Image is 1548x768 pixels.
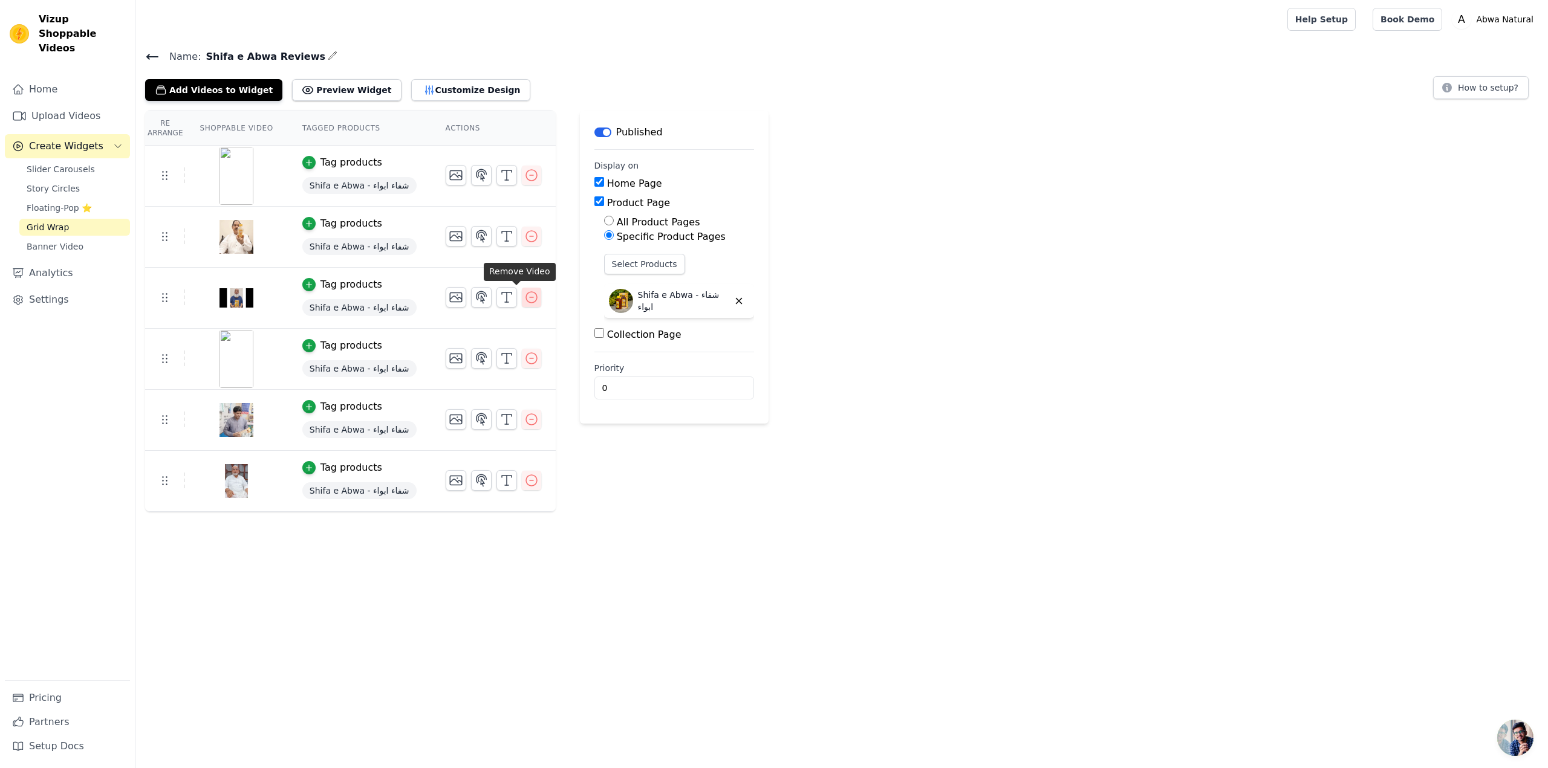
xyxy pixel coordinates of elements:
span: Name: [160,50,201,64]
th: Tagged Products [288,111,431,146]
button: Change Thumbnail [446,470,466,491]
button: Change Thumbnail [446,409,466,430]
a: Analytics [5,261,130,285]
button: How to setup? [1433,76,1529,99]
label: Priority [594,362,754,374]
p: Published [616,125,663,140]
button: Change Thumbnail [446,287,466,308]
img: vizup-images-edef.png [220,147,253,205]
div: Tag products [320,155,382,170]
div: Tag products [320,338,382,353]
div: Edit Name [328,48,337,65]
span: Shifa e Abwa - شفاء ابواء [302,360,417,377]
a: Partners [5,710,130,734]
img: tn-e9cf0e2096154c75a7aa287d8af2167e.png [220,269,253,327]
span: Shifa e Abwa - شفاء ابواء [302,421,417,438]
th: Re Arrange [145,111,185,146]
label: Product Page [607,197,671,208]
span: Shifa e Abwa - شفاء ابواء [302,299,417,316]
span: Create Widgets [29,139,103,153]
div: Tag products [320,277,382,292]
p: Shifa e Abwa - شفاء ابواء [638,289,729,313]
button: Preview Widget [292,79,401,101]
img: vizup-images-80cf.png [220,330,253,388]
a: Home [5,77,130,102]
button: Add Videos to Widget [145,79,282,101]
span: Grid Wrap [27,221,69,233]
button: Change Thumbnail [446,226,466,247]
th: Actions [431,111,556,146]
span: Vizup Shoppable Videos [39,12,125,56]
a: Slider Carousels [19,161,130,178]
span: Shifa e Abwa - شفاء ابواء [302,177,417,194]
span: Banner Video [27,240,83,253]
span: Shifa e Abwa Reviews [201,50,325,64]
label: Home Page [607,178,662,189]
label: Collection Page [607,329,681,340]
a: Banner Video [19,238,130,255]
button: Change Thumbnail [446,348,466,369]
button: Customize Design [411,79,530,101]
div: Tag products [320,216,382,231]
a: Pricing [5,686,130,710]
button: Create Widgets [5,134,130,158]
img: Vizup [10,24,29,44]
span: Floating-Pop ⭐ [27,202,92,214]
img: tn-47f8dec65ff74e75bde695882c372f98.png [220,208,253,266]
img: Shifa e Abwa - شفاء ابواء [609,289,633,313]
button: Tag products [302,277,382,292]
text: A [1458,13,1465,25]
a: Help Setup [1287,8,1356,31]
button: Tag products [302,338,382,353]
span: Shifa e Abwa - شفاء ابواء [302,482,417,499]
button: Tag products [302,460,382,475]
div: Tag products [320,460,382,475]
a: Upload Videos [5,104,130,128]
label: Specific Product Pages [617,231,726,242]
div: Open chat [1497,720,1533,756]
th: Shoppable Video [185,111,287,146]
a: Settings [5,288,130,312]
div: Tag products [320,399,382,414]
button: Select Products [604,254,685,274]
button: Tag products [302,155,382,170]
img: tn-c14b0c7a1ca347c19630dcc307df1563.png [220,452,253,510]
button: Delete widget [729,291,749,311]
span: Shifa e Abwa - شفاء ابواء [302,238,417,255]
span: Story Circles [27,182,80,195]
a: Story Circles [19,180,130,197]
a: How to setup? [1433,85,1529,96]
button: Change Thumbnail [446,165,466,186]
button: Tag products [302,216,382,231]
a: Book Demo [1373,8,1442,31]
a: Grid Wrap [19,219,130,236]
button: A Abwa Natural [1452,8,1538,30]
a: Floating-Pop ⭐ [19,199,130,216]
p: Abwa Natural [1471,8,1538,30]
span: Slider Carousels [27,163,95,175]
a: Setup Docs [5,734,130,758]
img: tn-f7fa13155d014916845184ae1c88562f.png [220,391,253,449]
label: All Product Pages [617,216,700,228]
button: Tag products [302,399,382,414]
legend: Display on [594,160,639,172]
